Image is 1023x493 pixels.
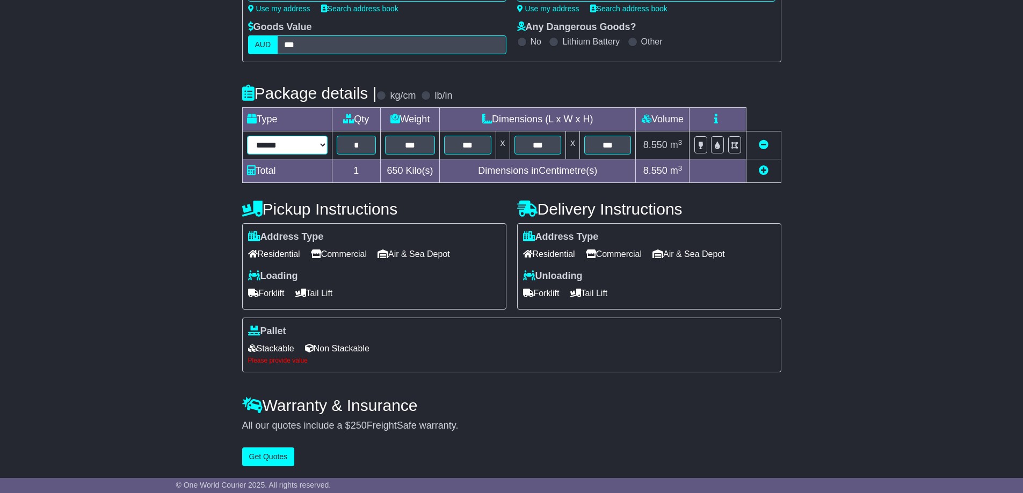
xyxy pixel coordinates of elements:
[531,36,541,47] label: No
[242,200,506,218] h4: Pickup Instructions
[387,165,403,176] span: 650
[381,108,440,131] td: Weight
[242,396,781,414] h4: Warranty & Insurance
[242,420,781,432] div: All our quotes include a $ FreightSafe warranty.
[248,326,286,337] label: Pallet
[759,165,768,176] a: Add new item
[242,159,332,183] td: Total
[517,21,636,33] label: Any Dangerous Goods?
[248,340,294,357] span: Stackable
[643,139,668,150] span: 8.550
[248,4,310,13] a: Use my address
[248,270,298,282] label: Loading
[636,108,690,131] td: Volume
[242,447,295,466] button: Get Quotes
[523,285,560,301] span: Forklift
[332,108,381,131] td: Qty
[248,246,300,262] span: Residential
[248,21,312,33] label: Goods Value
[523,270,583,282] label: Unloading
[434,90,452,102] label: lb/in
[248,285,285,301] span: Forklift
[321,4,398,13] a: Search address book
[295,285,333,301] span: Tail Lift
[440,159,636,183] td: Dimensions in Centimetre(s)
[351,420,367,431] span: 250
[759,139,768,150] a: Remove this item
[590,4,668,13] a: Search address book
[517,200,781,218] h4: Delivery Instructions
[242,108,332,131] td: Type
[565,131,579,159] td: x
[678,138,683,146] sup: 3
[378,246,450,262] span: Air & Sea Depot
[248,231,324,243] label: Address Type
[440,108,636,131] td: Dimensions (L x W x H)
[496,131,510,159] td: x
[517,4,579,13] a: Use my address
[678,164,683,172] sup: 3
[248,357,775,364] div: Please provide value
[248,35,278,54] label: AUD
[643,165,668,176] span: 8.550
[670,165,683,176] span: m
[311,246,367,262] span: Commercial
[670,139,683,150] span: m
[305,340,369,357] span: Non Stackable
[332,159,381,183] td: 1
[523,231,599,243] label: Address Type
[523,246,575,262] span: Residential
[586,246,642,262] span: Commercial
[381,159,440,183] td: Kilo(s)
[390,90,416,102] label: kg/cm
[641,36,663,47] label: Other
[176,481,331,489] span: © One World Courier 2025. All rights reserved.
[570,285,608,301] span: Tail Lift
[652,246,725,262] span: Air & Sea Depot
[562,36,620,47] label: Lithium Battery
[242,84,377,102] h4: Package details |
